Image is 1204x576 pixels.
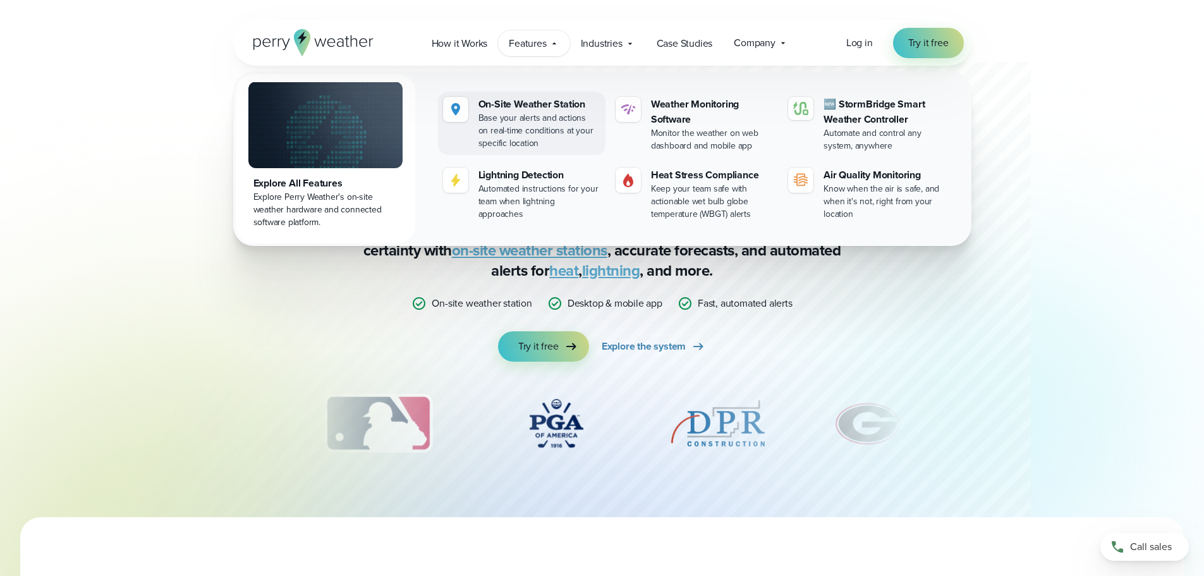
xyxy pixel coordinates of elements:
[824,168,946,183] div: Air Quality Monitoring
[602,331,706,362] a: Explore the system
[783,162,951,226] a: Air Quality Monitoring Know when the air is safe, and when it's not, right from your location
[568,296,662,311] p: Desktop & mobile app
[829,392,907,455] img: University-of-Georgia.svg
[296,392,908,462] div: slideshow
[657,36,713,51] span: Case Studies
[602,339,686,354] span: Explore the system
[783,92,951,157] a: 🆕 StormBridge Smart Weather Controller Automate and control any system, anywhere
[478,112,600,150] div: Base your alerts and actions on real-time conditions at your specific location
[908,35,949,51] span: Try it free
[893,28,964,58] a: Try it free
[824,97,946,127] div: 🆕 StormBridge Smart Weather Controller
[312,392,445,455] div: 3 of 12
[621,173,636,188] img: perry weather heat
[438,162,605,226] a: Lightning Detection Automated instructions for your team when lightning approaches
[734,35,775,51] span: Company
[506,392,607,455] div: 4 of 12
[518,339,559,354] span: Try it free
[846,35,873,51] a: Log in
[651,127,773,152] div: Monitor the weather on web dashboard and mobile app
[1100,533,1189,561] a: Call sales
[498,331,589,362] a: Try it free
[621,102,636,117] img: software-icon.svg
[581,36,623,51] span: Industries
[253,191,398,229] div: Explore Perry Weather's on-site weather hardware and connected software platform.
[432,36,488,51] span: How it Works
[350,220,855,281] p: Stop relying on weather apps with inaccurate data — Perry Weather delivers certainty with , accur...
[506,392,607,455] img: PGA.svg
[611,92,778,157] a: Weather Monitoring Software Monitor the weather on web dashboard and mobile app
[667,392,769,455] img: DPR-Construction.svg
[438,92,605,155] a: perry weather location On-Site Weather Station Base your alerts and actions on real-time conditio...
[582,259,640,282] a: lightning
[651,97,773,127] div: Weather Monitoring Software
[824,183,946,221] div: Know when the air is safe, and when it's not, right from your location
[478,97,600,112] div: On-Site Weather Station
[452,239,607,262] a: on-site weather stations
[236,74,415,243] a: Explore All Features Explore Perry Weather's on-site weather hardware and connected software plat...
[549,259,578,282] a: heat
[651,168,773,183] div: Heat Stress Compliance
[432,296,532,311] p: On-site weather station
[793,102,808,115] img: stormbridge-icon-V6.svg
[846,35,873,50] span: Log in
[698,296,793,311] p: Fast, automated alerts
[421,30,499,56] a: How it Works
[829,392,907,455] div: 6 of 12
[651,183,773,221] div: Keep your team safe with actionable wet bulb globe temperature (WBGT) alerts
[646,30,724,56] a: Case Studies
[1130,539,1172,555] span: Call sales
[667,392,769,455] div: 5 of 12
[312,392,445,455] img: MLB.svg
[793,173,808,188] img: aqi-icon.svg
[824,127,946,152] div: Automate and control any system, anywhere
[448,173,463,188] img: lightning-icon.svg
[509,36,546,51] span: Features
[611,162,778,226] a: perry weather heat Heat Stress Compliance Keep your team safe with actionable wet bulb globe temp...
[253,176,398,191] div: Explore All Features
[448,102,463,117] img: perry weather location
[478,183,600,221] div: Automated instructions for your team when lightning approaches
[478,168,600,183] div: Lightning Detection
